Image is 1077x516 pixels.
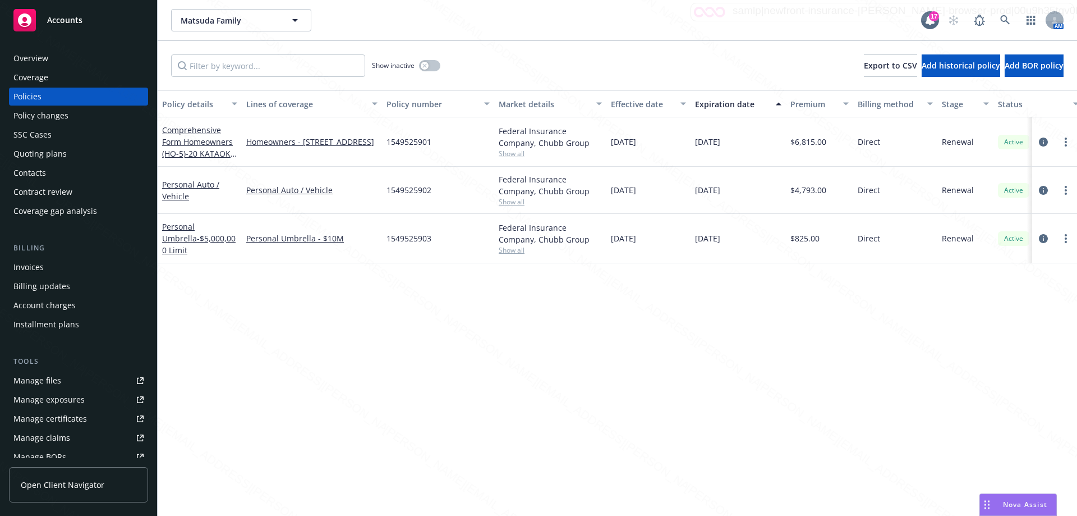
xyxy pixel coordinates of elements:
a: Manage claims [9,429,148,447]
span: $825.00 [790,232,820,244]
div: Installment plans [13,316,79,334]
a: circleInformation [1037,184,1050,197]
div: Federal Insurance Company, Chubb Group [499,173,602,197]
span: [DATE] [611,136,636,148]
div: Market details [499,98,590,110]
div: Overview [13,49,48,67]
div: Manage certificates [13,410,87,428]
button: Billing method [853,90,937,117]
a: Manage BORs [9,448,148,466]
span: [DATE] [611,184,636,196]
button: Add historical policy [922,54,1000,77]
span: Add BOR policy [1005,60,1064,71]
div: Federal Insurance Company, Chubb Group [499,125,602,149]
span: Renewal [942,232,974,244]
div: Manage exposures [13,391,85,409]
a: circleInformation [1037,232,1050,245]
a: Manage files [9,372,148,390]
span: Renewal [942,184,974,196]
a: Manage certificates [9,410,148,428]
span: Show all [499,245,602,255]
a: Switch app [1020,9,1042,31]
div: Expiration date [695,98,769,110]
span: Active [1002,137,1025,147]
span: Show all [499,149,602,158]
div: Stage [942,98,977,110]
div: Policy changes [13,107,68,125]
span: [DATE] [695,232,720,244]
a: Search [994,9,1016,31]
a: Homeowners - [STREET_ADDRESS] [246,136,378,148]
a: Invoices [9,258,148,276]
button: Policy details [158,90,242,117]
span: 1549525902 [386,184,431,196]
div: Status [998,98,1066,110]
button: Export to CSV [864,54,917,77]
button: Effective date [606,90,691,117]
span: Matsuda Family [181,15,278,26]
span: Nova Assist [1003,500,1047,509]
div: SSC Cases [13,126,52,144]
span: [DATE] [695,136,720,148]
span: $4,793.00 [790,184,826,196]
button: Nova Assist [979,494,1057,516]
span: 1549525903 [386,232,431,244]
a: Contacts [9,164,148,182]
span: Add historical policy [922,60,1000,71]
a: Personal Auto / Vehicle [162,179,219,202]
button: Policy number [382,90,494,117]
span: $6,815.00 [790,136,826,148]
div: Tools [9,356,148,367]
a: more [1059,184,1073,197]
button: Stage [937,90,993,117]
span: Show all [499,197,602,207]
span: Export to CSV [864,60,917,71]
div: Coverage [13,69,48,86]
button: Lines of coverage [242,90,382,117]
div: Billing [9,243,148,254]
div: Manage BORs [13,448,66,466]
a: Coverage [9,69,148,86]
div: Policy details [162,98,225,110]
a: Billing updates [9,277,148,295]
a: Personal Auto / Vehicle [246,184,378,196]
a: Installment plans [9,316,148,334]
span: [DATE] [695,184,720,196]
div: Quoting plans [13,145,67,163]
button: Premium [786,90,853,117]
a: Personal Umbrella - $10M [246,232,378,244]
button: Add BOR policy [1005,54,1064,77]
span: [DATE] [611,232,636,244]
span: - $5,000,000 Limit [162,233,236,255]
button: Market details [494,90,606,117]
span: Active [1002,185,1025,195]
span: Direct [858,232,880,244]
span: Active [1002,234,1025,244]
a: more [1059,135,1073,149]
div: Manage files [13,372,61,390]
a: Policy changes [9,107,148,125]
div: Billing updates [13,277,70,295]
span: 1549525901 [386,136,431,148]
div: Coverage gap analysis [13,202,97,220]
a: Account charges [9,296,148,314]
div: Lines of coverage [246,98,365,110]
a: Coverage gap analysis [9,202,148,220]
a: Policies [9,88,148,106]
a: Contract review [9,183,148,201]
a: Accounts [9,4,148,36]
div: 17 [929,11,939,21]
span: - 20 KATAOKA [GEOGRAPHIC_DATA] [162,148,237,182]
div: Invoices [13,258,44,276]
a: SSC Cases [9,126,148,144]
div: Premium [790,98,836,110]
span: Open Client Navigator [21,479,104,491]
a: more [1059,232,1073,245]
a: Comprehensive Form Homeowners (HO-5) [162,125,236,182]
div: Drag to move [980,494,994,515]
div: Contract review [13,183,72,201]
div: Federal Insurance Company, Chubb Group [499,222,602,245]
button: Matsuda Family [171,9,311,31]
span: Show inactive [372,61,415,70]
span: Direct [858,184,880,196]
